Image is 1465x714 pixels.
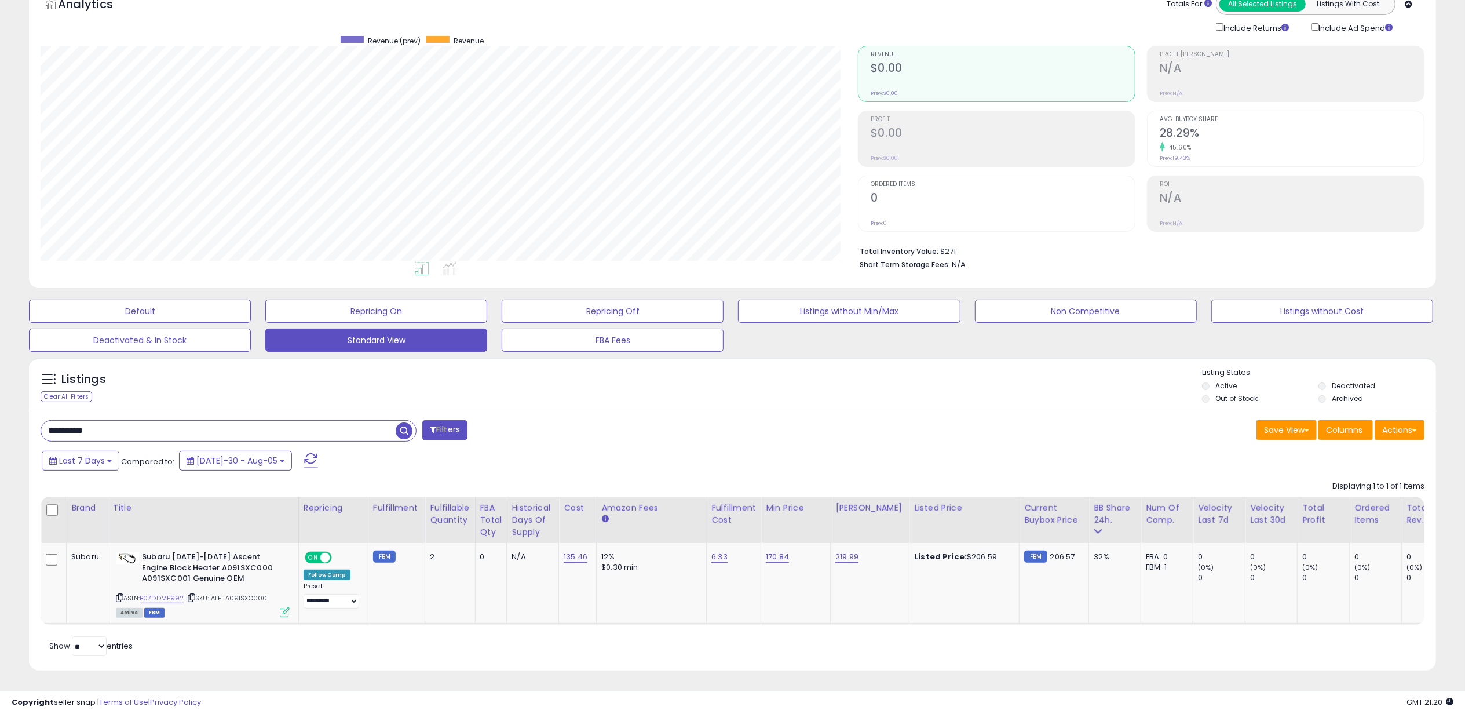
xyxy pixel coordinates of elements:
div: $0.30 min [601,562,697,573]
button: Filters [422,420,467,440]
span: Compared to: [121,456,174,467]
span: 206.57 [1050,551,1075,562]
p: Listing States: [1202,367,1436,378]
a: Terms of Use [99,697,148,708]
div: 0 [1406,552,1453,562]
button: Non Competitive [975,300,1197,323]
button: Repricing On [265,300,487,323]
div: Num of Comp. [1146,502,1188,526]
span: 2025-08-13 21:20 GMT [1406,697,1453,708]
div: Brand [71,502,103,514]
span: Revenue (prev) [368,36,421,46]
small: Prev: $0.00 [871,90,898,97]
small: Prev: N/A [1160,220,1182,227]
div: FBM: 1 [1146,562,1184,573]
div: Velocity Last 30d [1250,502,1292,526]
div: Current Buybox Price [1024,502,1084,526]
div: Velocity Last 7d [1198,502,1240,526]
a: 135.46 [564,551,587,563]
span: Columns [1326,424,1362,436]
small: (0%) [1354,563,1371,572]
a: Privacy Policy [150,697,201,708]
a: 219.99 [835,551,858,563]
div: Listed Price [914,502,1014,514]
div: FBA: 0 [1146,552,1184,562]
strong: Copyright [12,697,54,708]
div: 0 [1198,573,1245,583]
div: Total Profit [1302,502,1345,526]
h2: 28.29% [1160,126,1424,142]
small: Prev: N/A [1160,90,1182,97]
b: Listed Price: [914,551,967,562]
button: FBA Fees [502,329,724,352]
li: $271 [860,243,1416,257]
div: 0 [1302,552,1349,562]
h2: $0.00 [871,61,1135,77]
span: [DATE]-30 - Aug-05 [196,455,277,467]
div: 0 [1198,552,1245,562]
div: 0 [1354,573,1401,583]
button: [DATE]-30 - Aug-05 [179,451,292,471]
small: Prev: 0 [871,220,887,227]
span: OFF [330,553,349,563]
button: Deactivated & In Stock [29,329,251,352]
div: $206.59 [914,552,1010,562]
div: 0 [1250,552,1297,562]
div: 0 [1406,573,1453,583]
div: Total Rev. [1406,502,1449,526]
div: Repricing [304,502,363,514]
span: Avg. Buybox Share [1160,116,1424,123]
div: N/A [512,552,550,562]
span: Revenue [871,52,1135,58]
button: Repricing Off [502,300,724,323]
button: Save View [1256,420,1317,440]
button: Columns [1318,420,1373,440]
label: Archived [1332,394,1363,403]
div: Ordered Items [1354,502,1397,526]
small: Amazon Fees. [601,514,608,524]
button: Last 7 Days [42,451,119,471]
b: Short Term Storage Fees: [860,260,950,269]
div: Include Returns [1207,21,1303,34]
div: Fulfillable Quantity [430,502,470,526]
small: (0%) [1302,563,1318,572]
div: Amazon Fees [601,502,702,514]
span: ROI [1160,181,1424,188]
b: Subaru [DATE]-[DATE] Ascent Engine Block Heater A091SXC000 A091SXC001 Genuine OEM [142,552,283,587]
span: | SKU: ALF-A091SXC000 [186,593,268,603]
small: (0%) [1406,563,1423,572]
small: 45.60% [1165,143,1192,152]
h2: N/A [1160,191,1424,207]
span: Last 7 Days [59,455,105,467]
h2: N/A [1160,61,1424,77]
div: Title [113,502,294,514]
span: ON [306,553,320,563]
div: 0 [1354,552,1401,562]
small: (0%) [1198,563,1214,572]
div: seller snap | | [12,697,201,708]
div: 2 [430,552,466,562]
span: N/A [952,259,966,270]
div: Historical Days Of Supply [512,502,554,538]
div: Displaying 1 to 1 of 1 items [1332,481,1424,492]
img: 41ALQ6HpSsL._SL40_.jpg [116,552,139,564]
div: 0 [1302,573,1349,583]
div: FBA Total Qty [480,502,502,538]
button: Actions [1375,420,1424,440]
div: 0 [1250,573,1297,583]
div: Include Ad Spend [1303,21,1412,34]
small: (0%) [1250,563,1266,572]
div: Cost [564,502,591,514]
div: 12% [601,552,697,562]
div: Clear All Filters [41,391,92,402]
div: Follow Comp [304,570,350,580]
div: ASIN: [116,552,290,616]
small: FBM [1024,551,1047,563]
label: Out of Stock [1215,394,1258,403]
label: Active [1215,381,1237,391]
span: All listings currently available for purchase on Amazon [116,608,143,618]
a: 170.84 [766,551,789,563]
button: Standard View [265,329,487,352]
button: Default [29,300,251,323]
div: BB Share 24h. [1094,502,1136,526]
